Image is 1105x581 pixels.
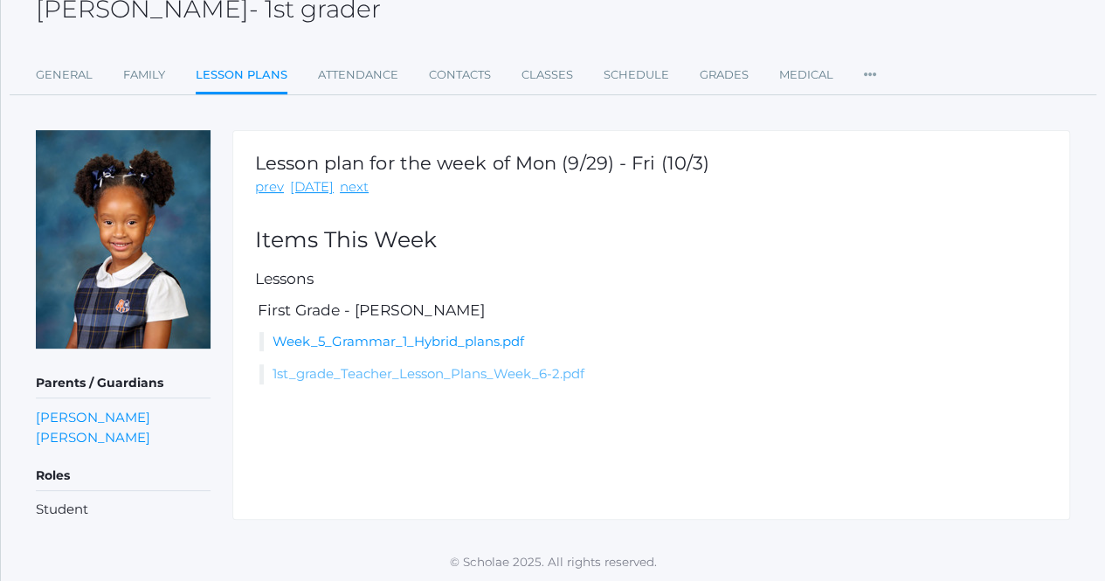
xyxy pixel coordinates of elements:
[36,130,211,349] img: Crue Harris
[255,177,284,197] a: prev
[340,177,369,197] a: next
[36,461,211,491] h5: Roles
[255,271,1047,287] h5: Lessons
[318,58,398,93] a: Attendance
[36,427,150,447] a: [PERSON_NAME]
[36,407,150,427] a: [PERSON_NAME]
[604,58,669,93] a: Schedule
[255,302,1047,319] h5: First Grade - [PERSON_NAME]
[196,58,287,95] a: Lesson Plans
[1,553,1105,571] p: © Scholae 2025. All rights reserved.
[123,58,165,93] a: Family
[290,177,334,197] a: [DATE]
[255,228,1047,252] h2: Items This Week
[779,58,833,93] a: Medical
[700,58,749,93] a: Grades
[273,365,584,382] a: 1st_grade_Teacher_Lesson_Plans_Week_6-2.pdf
[255,153,709,173] h1: Lesson plan for the week of Mon (9/29) - Fri (10/3)
[36,500,211,520] li: Student
[36,369,211,398] h5: Parents / Guardians
[273,333,524,349] a: Week_5_Grammar_1_Hybrid_plans.pdf
[429,58,491,93] a: Contacts
[36,58,93,93] a: General
[521,58,573,93] a: Classes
